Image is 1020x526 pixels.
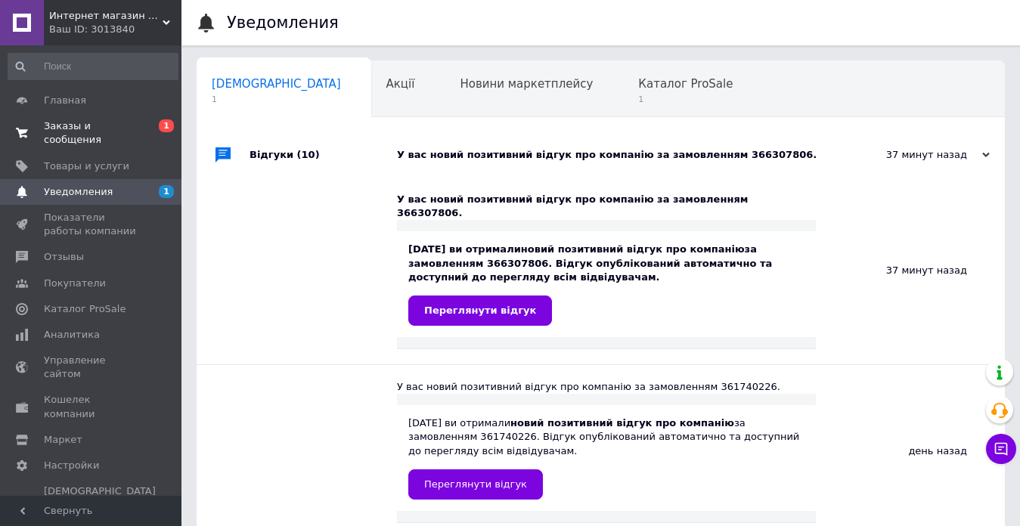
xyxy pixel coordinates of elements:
div: У вас новий позитивний відгук про компанію за замовленням 366307806. [397,148,839,162]
span: Аналитика [44,328,100,342]
span: Отзывы [44,250,84,264]
h1: Уведомления [227,14,339,32]
div: [DATE] ви отримали за замовленням 366307806. Відгук опублікований автоматично та доступний до пер... [408,243,805,326]
span: 1 [638,94,733,105]
span: Управление сайтом [44,354,140,381]
span: Переглянути відгук [424,305,536,316]
span: Новини маркетплейсу [460,77,593,91]
div: [DATE] ви отримали за замовленням 361740226. Відгук опублікований автоматично та доступний до пер... [408,416,805,500]
span: Товары и услуги [44,159,129,173]
span: Показатели работы компании [44,211,140,238]
span: [DEMOGRAPHIC_DATA] [212,77,341,91]
span: Кошелек компании [44,393,140,420]
div: Відгуки [250,132,397,178]
a: Переглянути відгук [408,469,543,500]
span: Переглянути відгук [424,478,527,490]
span: Каталог ProSale [638,77,733,91]
div: Ваш ID: 3013840 [49,23,181,36]
span: Акції [386,77,415,91]
span: Интернет магазин 24 Часа [49,9,163,23]
span: [DEMOGRAPHIC_DATA] и счета [44,484,156,526]
div: 37 минут назад [839,148,990,162]
span: Настройки [44,459,99,472]
b: новий позитивний відгук про компанію [521,243,745,255]
span: Каталог ProSale [44,302,126,316]
span: Главная [44,94,86,107]
div: У вас новий позитивний відгук про компанію за замовленням 361740226. [397,380,816,394]
a: Переглянути відгук [408,295,552,326]
button: Чат с покупателем [986,434,1016,464]
b: новий позитивний відгук про компанію [510,417,734,429]
div: 37 минут назад [816,178,1005,364]
span: 1 [159,185,174,198]
span: Маркет [44,433,82,447]
span: 1 [159,119,174,132]
span: (10) [297,149,320,160]
span: Уведомления [44,185,113,199]
span: Покупатели [44,277,106,290]
span: 1 [212,94,341,105]
input: Поиск [8,53,178,80]
span: Заказы и сообщения [44,119,140,147]
div: У вас новий позитивний відгук про компанію за замовленням 366307806. [397,193,816,220]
